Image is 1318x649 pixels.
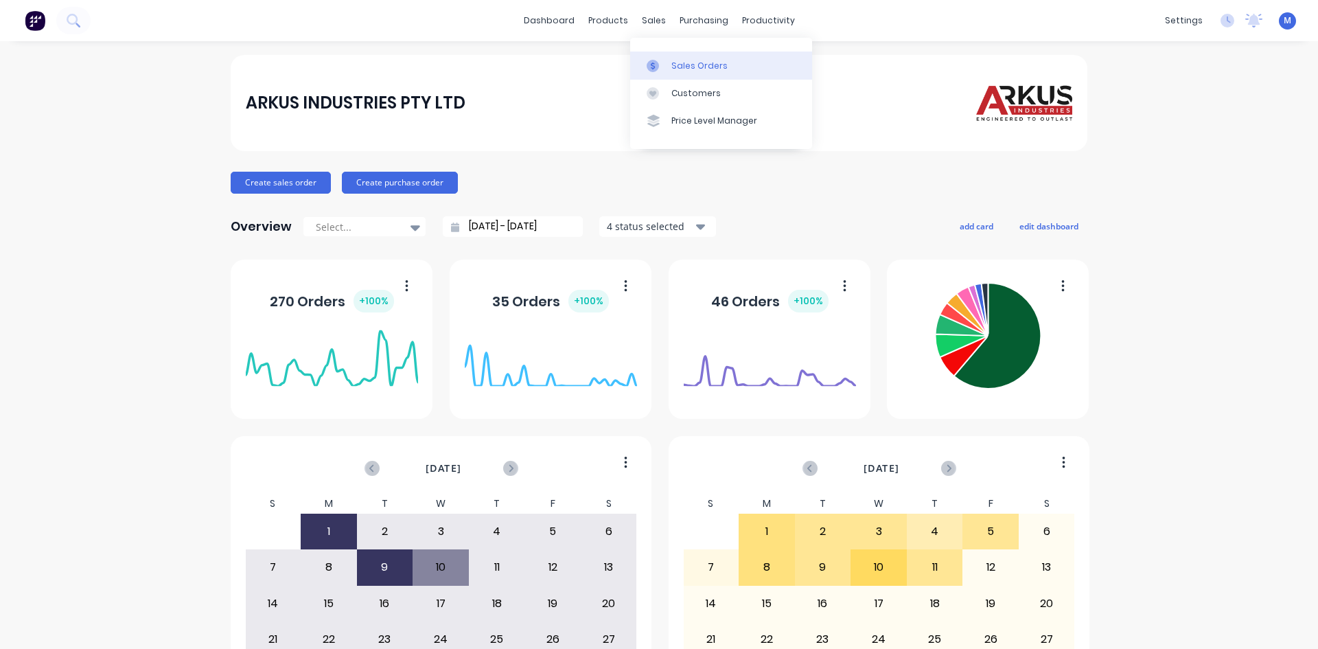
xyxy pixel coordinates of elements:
div: 20 [1019,587,1074,621]
div: settings [1158,10,1210,31]
div: M [739,494,795,514]
div: 16 [358,587,413,621]
div: 13 [581,550,636,584]
div: 2 [358,514,413,549]
div: T [357,494,413,514]
div: S [245,494,301,514]
div: Sales Orders [671,60,728,72]
div: 1 [301,514,356,549]
span: [DATE] [864,461,899,476]
div: + 100 % [788,290,829,312]
div: 3 [851,514,906,549]
div: 5 [525,514,580,549]
div: 20 [581,587,636,621]
div: 4 status selected [607,219,693,234]
div: 270 Orders [270,290,394,312]
button: 4 status selected [599,216,716,237]
div: 6 [1019,514,1074,549]
div: 18 [470,587,524,621]
div: 18 [907,587,962,621]
div: T [907,494,963,514]
div: 35 Orders [492,290,609,312]
div: F [962,494,1019,514]
div: 11 [470,550,524,584]
a: dashboard [517,10,581,31]
a: Sales Orders [630,52,812,79]
div: Overview [231,213,292,240]
div: 12 [525,550,580,584]
div: 4 [470,514,524,549]
div: T [795,494,851,514]
div: W [413,494,469,514]
button: Create sales order [231,172,331,194]
div: 12 [963,550,1018,584]
div: products [581,10,635,31]
div: 4 [907,514,962,549]
div: 8 [301,550,356,584]
div: 9 [358,550,413,584]
div: 14 [684,587,739,621]
span: M [1284,14,1291,27]
div: 2 [796,514,851,549]
div: 8 [739,550,794,584]
div: sales [635,10,673,31]
div: 6 [581,514,636,549]
div: 3 [413,514,468,549]
div: F [524,494,581,514]
img: Factory [25,10,45,31]
div: 15 [739,587,794,621]
a: Price Level Manager [630,107,812,135]
div: W [851,494,907,514]
a: Customers [630,80,812,107]
div: 5 [963,514,1018,549]
div: + 100 % [354,290,394,312]
div: + 100 % [568,290,609,312]
button: edit dashboard [1010,217,1087,235]
div: purchasing [673,10,735,31]
div: 17 [851,587,906,621]
button: Create purchase order [342,172,458,194]
div: productivity [735,10,802,31]
div: 15 [301,587,356,621]
div: 7 [246,550,301,584]
div: ARKUS INDUSTRIES PTY LTD [246,89,465,117]
div: Price Level Manager [671,115,757,127]
button: add card [951,217,1002,235]
div: 11 [907,550,962,584]
div: 14 [246,587,301,621]
div: 19 [963,587,1018,621]
div: Customers [671,87,721,100]
div: 46 Orders [711,290,829,312]
div: 16 [796,587,851,621]
div: M [301,494,357,514]
div: 19 [525,587,580,621]
div: T [469,494,525,514]
div: S [683,494,739,514]
div: S [1019,494,1075,514]
div: 10 [851,550,906,584]
span: [DATE] [426,461,461,476]
div: 1 [739,514,794,549]
div: S [581,494,637,514]
img: ARKUS INDUSTRIES PTY LTD [976,78,1072,128]
div: 17 [413,587,468,621]
div: 13 [1019,550,1074,584]
div: 7 [684,550,739,584]
div: 10 [413,550,468,584]
div: 9 [796,550,851,584]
